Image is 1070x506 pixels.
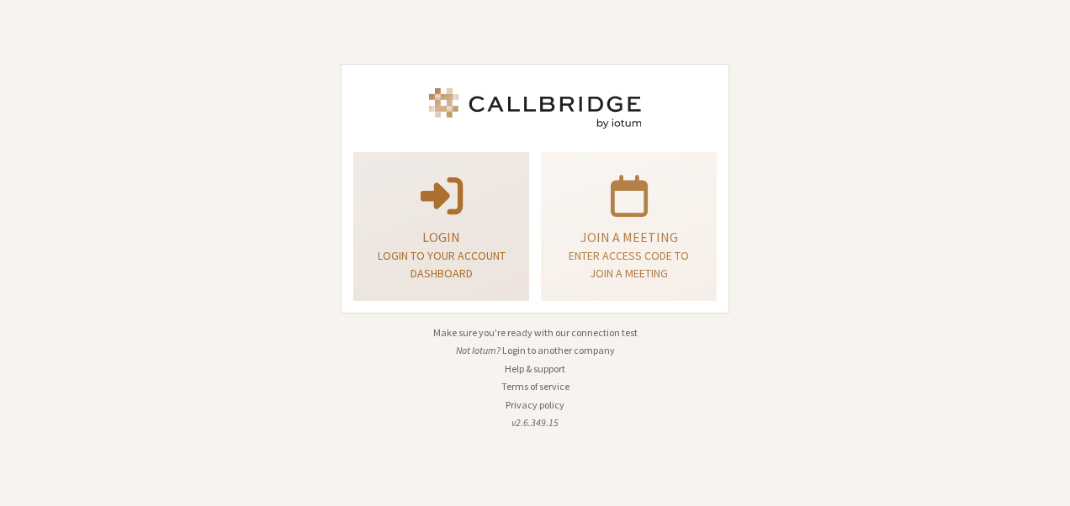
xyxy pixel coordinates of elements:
[501,380,569,393] a: Terms of service
[541,152,717,301] a: Join a meetingEnter access code to join a meeting
[506,398,564,411] a: Privacy policy
[502,343,615,358] button: Login to another company
[426,88,644,129] img: Iotum
[353,152,529,301] button: LoginLogin to your account dashboard
[374,227,508,247] p: Login
[341,415,729,430] li: v2.6.349.15
[505,362,565,375] a: Help & support
[562,227,696,247] p: Join a meeting
[374,247,508,282] p: Login to your account dashboard
[433,326,638,339] a: Make sure you're ready with our connection test
[341,343,729,358] li: Not Iotum?
[562,247,696,282] p: Enter access code to join a meeting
